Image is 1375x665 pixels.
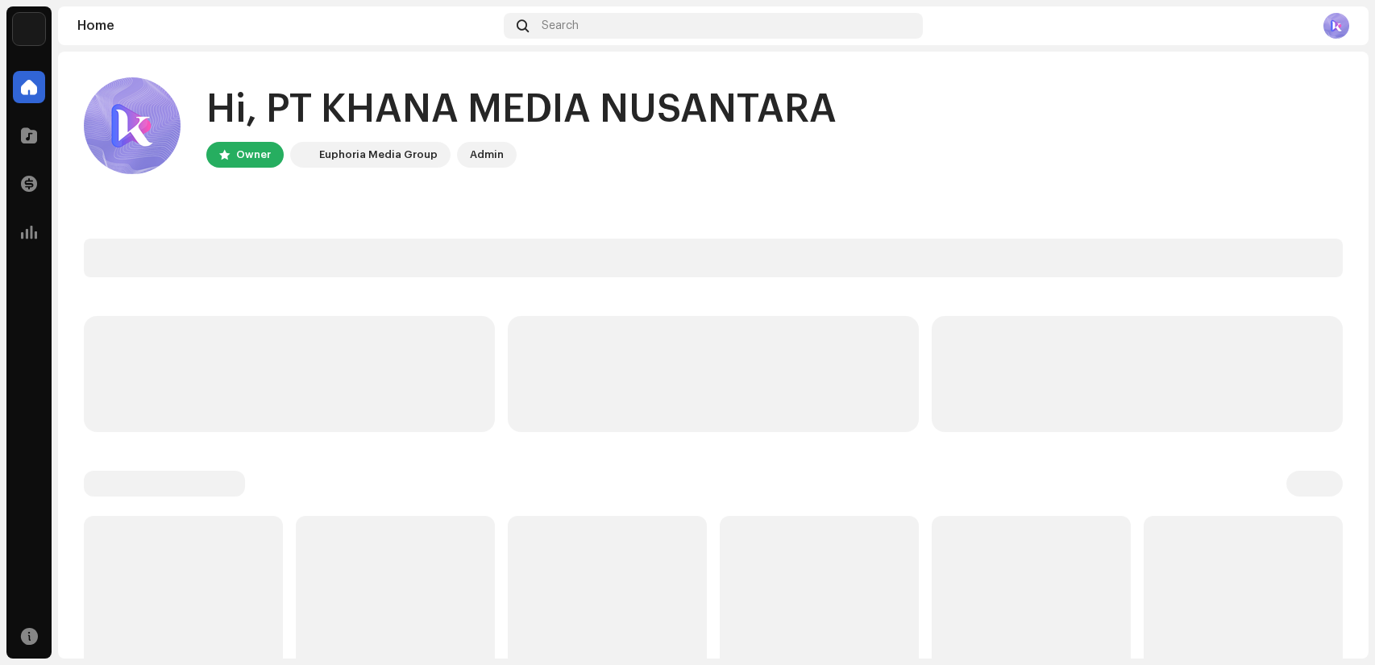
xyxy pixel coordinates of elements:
[293,145,313,164] img: de0d2825-999c-4937-b35a-9adca56ee094
[470,145,504,164] div: Admin
[77,19,497,32] div: Home
[1323,13,1349,39] img: 7e343283-e2de-4072-b20e-7acd25a075da
[84,77,181,174] img: 7e343283-e2de-4072-b20e-7acd25a075da
[542,19,579,32] span: Search
[319,145,438,164] div: Euphoria Media Group
[206,84,837,135] div: Hi, PT KHANA MEDIA NUSANTARA
[236,145,271,164] div: Owner
[13,13,45,45] img: de0d2825-999c-4937-b35a-9adca56ee094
